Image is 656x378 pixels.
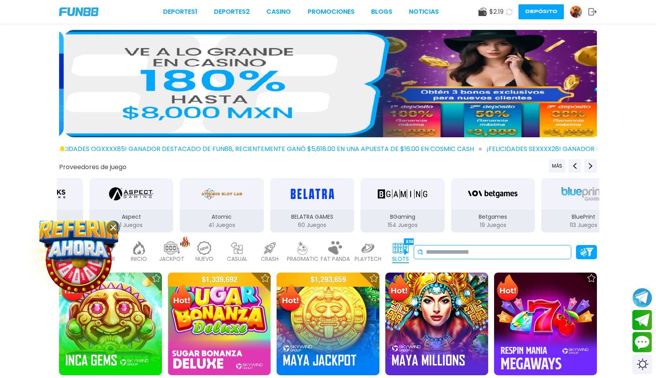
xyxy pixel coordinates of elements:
[168,273,271,287] p: $ 1,339,692
[214,7,250,17] a: Deportes2
[569,159,581,173] button: Previous providers
[321,255,350,263] p: FAT PANDA
[287,183,337,205] img: BELATRA GAMES
[361,221,445,229] p: 154 Juegos
[131,241,147,255] img: home_light.webp
[392,255,409,263] p: SLOTS
[404,238,419,245] div: 6364
[541,213,626,221] p: BluePrint
[89,213,173,221] p: Aspect
[163,7,197,17] a: Deportes1
[169,283,194,314] img: Hot
[357,177,448,233] button: BGaming
[59,163,126,171] button: Proveedores de juego
[131,255,147,263] p: INICIO
[227,255,247,263] p: CASUAL
[584,159,597,173] button: Next providers
[327,241,343,255] img: fat_panda_light.webp
[16,183,65,205] img: 3Oaks
[360,241,376,255] img: playtech_light.webp
[277,273,379,375] img: Maya Jackpot
[195,255,214,263] p: NUEVO
[164,241,180,255] img: jackpot_light.webp
[43,224,115,296] img: Image Link
[109,183,153,205] img: Aspect
[295,241,310,255] img: pragmatic_light.webp
[570,6,588,18] a: Avatar
[49,144,482,154] span: ¡FELICIDADES ogxxxx85! GANADOR DESTACADO DE FUN88, RECIENTEMENTE GANÓ $5,618.00 EN UNA APUESTA DE...
[355,255,381,263] p: PLAYTECH
[200,183,244,205] img: Atomic
[86,177,177,233] button: Aspect
[270,221,354,229] p: 60 Juegos
[448,177,538,233] button: Betgames
[159,255,184,263] p: JACKPOT
[261,255,279,263] p: CRASH
[495,273,520,304] img: Hot
[168,273,271,375] img: Sugar Bonanza Deluxe
[451,221,535,229] p: 19 Juegos
[558,183,608,205] img: BluePrint
[270,213,354,221] p: BELATRA GAMES
[180,236,190,247] img: hot
[177,177,267,233] button: Atomic
[59,7,98,16] img: Company Logo
[518,4,564,19] button: Depósito
[371,7,392,17] a: BLOGS
[451,213,535,221] p: Betgames
[632,310,652,330] button: Join telegram
[377,183,427,205] img: BGaming
[541,221,626,229] p: 113 Juegos
[197,241,212,255] img: new_light.webp
[59,273,162,375] img: Inca Gems
[361,213,445,221] p: BGaming
[385,273,488,375] img: Maya Millions
[287,255,318,263] p: PRAGMATIC
[538,177,629,233] button: BluePrint
[468,183,518,205] img: Betgames
[277,283,303,314] img: Hot
[409,7,439,17] a: NOTICIAS
[266,7,291,17] a: CASINO
[393,241,409,255] img: slots_active.webp
[277,273,379,287] p: $ 1,293,659
[570,6,582,18] img: Avatar
[494,273,597,375] img: Respin Mania Megaways
[489,7,504,17] span: $ 2.19
[632,332,652,352] button: Contact customer service
[632,288,652,308] button: Join telegram channel
[386,273,412,304] img: Hot
[64,30,602,137] img: Casino Inicio Bonos 100%
[180,221,264,229] p: 41 Juegos
[180,213,264,221] p: Atomic
[308,7,355,17] a: Promociones
[267,177,357,233] button: BELATRA GAMES
[580,248,593,256] img: Platform Filter
[549,159,565,173] button: Previous providers
[229,241,245,255] img: casual_light.webp
[89,221,173,229] p: 1 Juegos
[632,354,652,374] div: Switch theme
[262,241,278,255] img: crash_light.webp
